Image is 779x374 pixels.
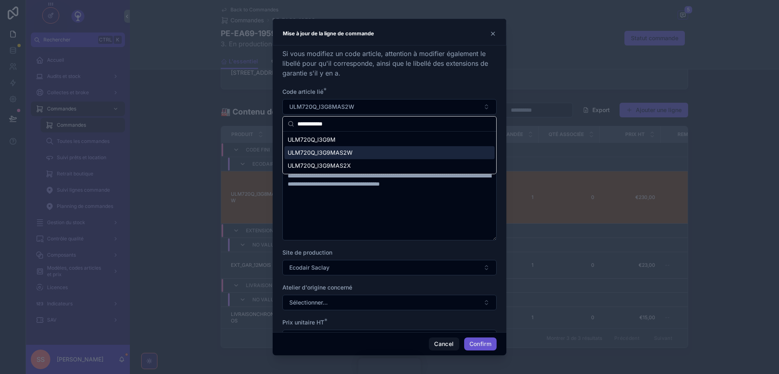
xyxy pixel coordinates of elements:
button: Select Button [282,99,497,115]
h3: Mise à jour de la ligne de commande [283,29,374,39]
span: Site de production [282,249,332,256]
button: Confirm [464,337,497,350]
span: Ecodair Saclay [289,264,329,272]
div: Suggestions [283,132,496,174]
span: ULM720Q_I3G9MAS2X [288,162,351,170]
span: Sélectionner… [289,298,328,307]
span: ULM720Q_I3G8MAS2W [289,103,354,111]
span: Atelier d'origine concerné [282,284,352,291]
button: Select Button [282,295,497,310]
button: Select Button [282,260,497,275]
span: Si vous modifiez un code article, attention à modifier également le libellé pour qu'il correspond... [282,50,488,77]
span: Code article lié [282,88,323,95]
span: Prix unitaire HT [282,319,324,326]
button: Cancel [429,337,459,350]
span: ULM720Q_I3G9MAS2W [288,149,353,157]
span: ULM720Q_I3G9M [288,136,336,144]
